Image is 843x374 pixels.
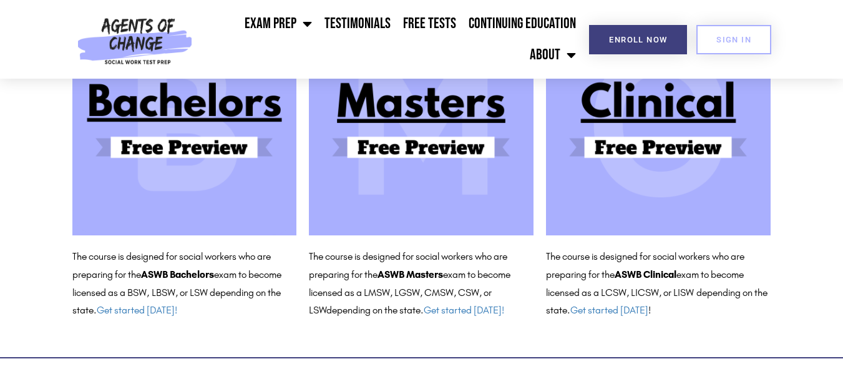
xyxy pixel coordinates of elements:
[524,39,582,71] a: About
[570,304,648,316] a: Get started [DATE]
[615,268,676,280] b: ASWB Clinical
[696,25,771,54] a: SIGN IN
[309,248,534,320] p: The course is designed for social workers who are preparing for the exam to become licensed as a ...
[318,8,397,39] a: Testimonials
[462,8,582,39] a: Continuing Education
[397,8,462,39] a: Free Tests
[97,304,177,316] a: Get started [DATE]!
[567,304,651,316] span: . !
[141,268,214,280] b: ASWB Bachelors
[589,25,687,54] a: Enroll Now
[326,304,504,316] span: depending on the state.
[546,248,771,320] p: The course is designed for social workers who are preparing for the exam to become licensed as a ...
[424,304,504,316] a: Get started [DATE]!
[609,36,667,44] span: Enroll Now
[716,36,751,44] span: SIGN IN
[378,268,443,280] b: ASWB Masters
[238,8,318,39] a: Exam Prep
[72,248,297,320] p: The course is designed for social workers who are preparing for the exam to become licensed as a ...
[198,8,583,71] nav: Menu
